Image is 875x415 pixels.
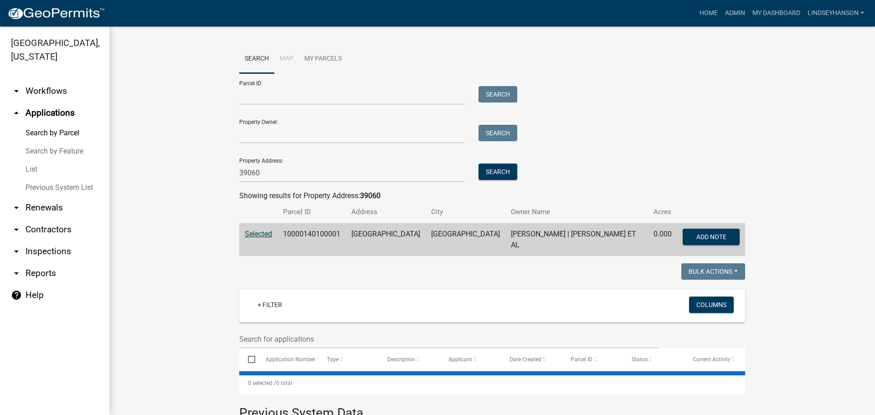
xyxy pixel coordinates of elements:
i: arrow_drop_down [11,86,22,97]
datatable-header-cell: Select [239,348,257,370]
button: Search [479,86,517,102]
button: Columns [689,297,734,313]
button: Search [479,164,517,180]
datatable-header-cell: Status [623,348,684,370]
td: 10000140100001 [278,223,346,256]
datatable-header-cell: Date Created [501,348,562,370]
td: [PERSON_NAME] | [PERSON_NAME] ET AL [505,223,648,256]
span: Date Created [510,356,541,363]
a: My Parcels [299,45,347,74]
span: Description [387,356,415,363]
span: Applicant [448,356,472,363]
th: Owner Name [505,201,648,223]
button: Search [479,125,517,141]
th: Parcel ID [278,201,346,223]
td: 0.000 [648,223,677,256]
a: My Dashboard [749,5,804,22]
span: 0 selected / [248,380,276,386]
i: arrow_drop_up [11,108,22,118]
td: [GEOGRAPHIC_DATA] [346,223,426,256]
div: 0 total [239,372,745,395]
i: arrow_drop_down [11,246,22,257]
a: Home [696,5,721,22]
datatable-header-cell: Applicant [440,348,501,370]
input: Search for applications [239,330,659,348]
datatable-header-cell: Application Number [257,348,318,370]
span: Application Number [266,356,315,363]
i: help [11,290,22,301]
span: Type [327,356,339,363]
a: Search [239,45,274,74]
span: Parcel ID [571,356,592,363]
button: Bulk Actions [681,263,745,280]
datatable-header-cell: Type [318,348,379,370]
span: Add Note [696,233,726,241]
strong: 39060 [360,191,381,200]
i: arrow_drop_down [11,224,22,235]
a: + Filter [250,297,289,313]
span: Status [632,356,648,363]
span: Current Activity [693,356,731,363]
a: Admin [721,5,749,22]
datatable-header-cell: Parcel ID [562,348,623,370]
i: arrow_drop_down [11,202,22,213]
a: Selected [245,230,272,238]
i: arrow_drop_down [11,268,22,279]
datatable-header-cell: Description [379,348,440,370]
th: City [426,201,505,223]
div: Showing results for Property Address: [239,190,745,201]
th: Address [346,201,426,223]
datatable-header-cell: Current Activity [684,348,745,370]
a: Lindseyhanson [804,5,868,22]
th: Acres [648,201,677,223]
button: Add Note [683,229,740,245]
td: [GEOGRAPHIC_DATA] [426,223,505,256]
